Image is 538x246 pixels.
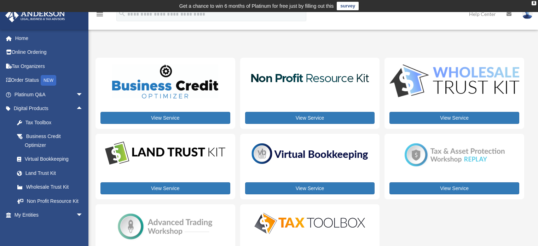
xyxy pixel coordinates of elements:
a: View Service [100,112,230,124]
a: Non Profit Resource Kit [10,194,90,208]
a: Business Credit Optimizer [10,130,90,152]
div: NEW [41,75,56,86]
div: close [532,1,536,5]
a: Tax Toolbox [10,115,90,130]
a: Online Ordering [5,45,94,59]
a: Platinum Q&Aarrow_drop_down [5,87,94,102]
div: Land Trust Kit [25,169,81,178]
i: menu [96,10,104,18]
a: View Service [389,112,519,124]
div: Wholesale Trust Kit [25,183,81,191]
i: search [118,10,126,17]
a: Home [5,31,94,45]
div: Virtual Bookkeeping [25,155,81,164]
a: survey [337,2,359,10]
a: Digital Productsarrow_drop_up [5,102,90,116]
span: arrow_drop_down [76,222,90,236]
a: My Entitiesarrow_drop_down [5,208,94,222]
a: View Service [245,182,375,194]
a: View Service [100,182,230,194]
div: Get a chance to win 6 months of Platinum for free just by filling out this [179,2,334,10]
div: Non Profit Resource Kit [25,197,81,206]
img: User Pic [522,9,533,19]
a: View Service [389,182,519,194]
div: Business Credit Optimizer [25,132,81,149]
a: Tax Organizers [5,59,94,73]
a: View Service [245,112,375,124]
a: Virtual Bookkeeping [10,152,90,166]
a: Wholesale Trust Kit [10,180,90,194]
span: arrow_drop_down [76,87,90,102]
a: My [PERSON_NAME] Teamarrow_drop_down [5,222,94,236]
a: menu [96,12,104,18]
a: Land Trust Kit [10,166,90,180]
a: Order StatusNEW [5,73,94,88]
span: arrow_drop_up [76,102,90,116]
img: Anderson Advisors Platinum Portal [3,8,67,22]
span: arrow_drop_down [76,208,90,223]
div: Tax Toolbox [25,118,81,127]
